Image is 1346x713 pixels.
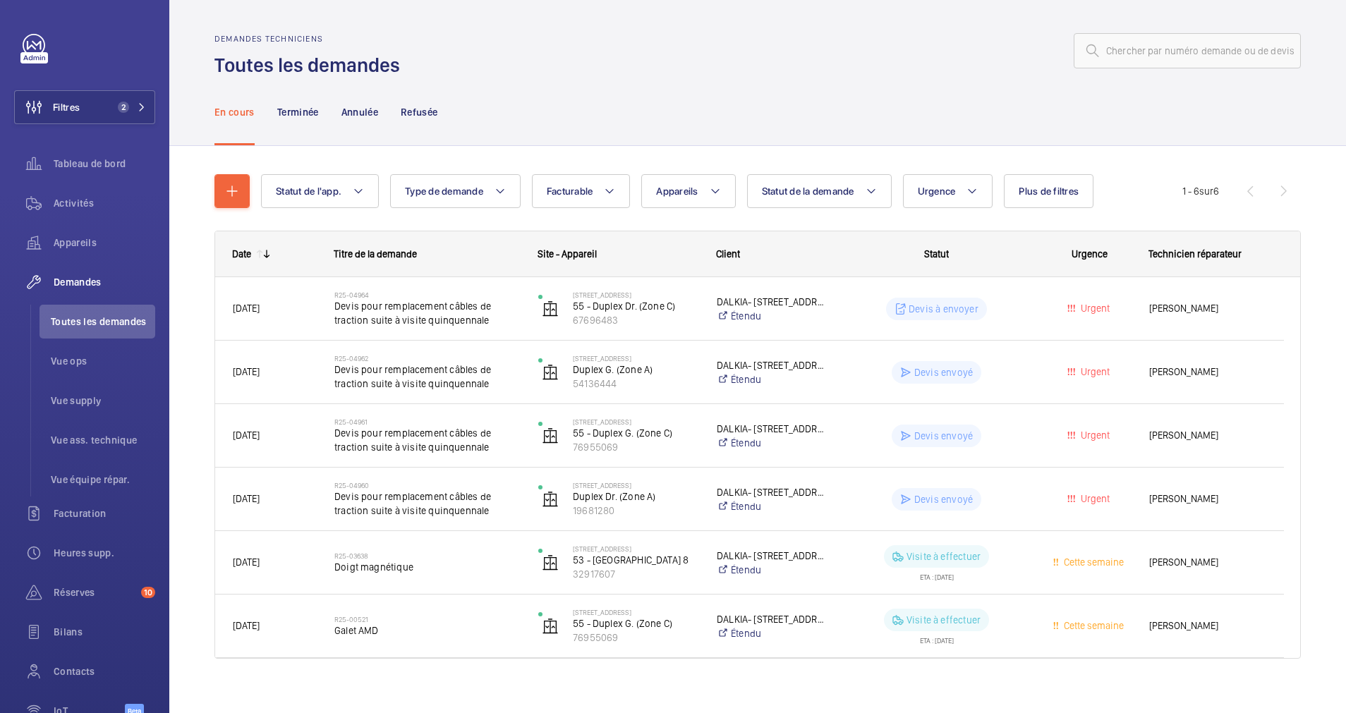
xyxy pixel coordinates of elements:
[573,489,698,504] p: Duplex Dr. (Zone A)
[542,364,559,381] img: elevator.svg
[233,366,260,377] span: [DATE]
[54,196,155,210] span: Activités
[538,248,597,260] span: Site - Appareil
[914,492,973,506] p: Devis envoyé
[573,291,698,299] p: [STREET_ADDRESS]
[54,236,155,250] span: Appareils
[334,248,417,260] span: Titre de la demande
[573,354,698,362] p: [STREET_ADDRESS]
[907,613,981,627] p: Visite à effectuer
[573,377,698,391] p: 54136444
[1149,554,1266,571] span: [PERSON_NAME]
[547,185,593,197] span: Facturable
[233,303,260,314] span: [DATE]
[717,485,825,499] p: DALKIA- [STREET_ADDRESS]
[918,185,956,197] span: Urgence
[1019,185,1079,197] span: Plus de filtres
[261,174,379,208] button: Statut de l'app.
[54,585,135,599] span: Réserves
[1199,185,1213,197] span: sur
[542,427,559,444] img: elevator.svg
[1149,427,1266,444] span: [PERSON_NAME]
[717,626,825,640] a: Étendu
[573,418,698,426] p: [STREET_ADDRESS]
[542,554,559,571] img: elevator.svg
[717,563,825,577] a: Étendu
[573,567,698,581] p: 32917607
[717,436,825,450] a: Étendu
[51,394,155,408] span: Vue supply
[716,248,740,260] span: Client
[924,248,949,260] span: Statut
[233,493,260,504] span: [DATE]
[656,185,698,197] span: Appareils
[1072,248,1108,260] span: Urgence
[233,429,260,441] span: [DATE]
[54,625,155,639] span: Bilans
[909,302,978,316] p: Devis à envoyer
[334,481,520,489] h2: R25-04960
[405,185,483,197] span: Type de demande
[573,440,698,454] p: 76955069
[276,185,341,197] span: Statut de l'app.
[1149,364,1266,380] span: [PERSON_NAME]
[54,157,155,171] span: Tableau de bord
[334,426,520,454] span: Devis pour remplacement câbles de traction suite à visite quinquennale
[334,560,520,574] span: Doigt magnétique
[573,299,698,313] p: 55 - Duplex Dr. (Zone C)
[717,549,825,563] p: DALKIA- [STREET_ADDRESS]
[1078,429,1110,441] span: Urgent
[1182,186,1219,196] span: 1 - 6 6
[54,664,155,678] span: Contacts
[141,587,155,598] span: 10
[1149,618,1266,634] span: [PERSON_NAME]
[401,105,437,119] p: Refusée
[717,499,825,513] a: Étendu
[573,362,698,377] p: Duplex G. (Zone A)
[14,90,155,124] button: Filtres2
[717,358,825,372] p: DALKIA- [STREET_ADDRESS]
[914,429,973,443] p: Devis envoyé
[1149,300,1266,317] span: [PERSON_NAME]
[1074,33,1301,68] input: Chercher par numéro demande ou de devis
[54,275,155,289] span: Demandes
[573,553,698,567] p: 53 - [GEOGRAPHIC_DATA] 8
[214,105,255,119] p: En cours
[334,623,520,638] span: Galet AMD
[233,620,260,631] span: [DATE]
[573,313,698,327] p: 67696483
[118,102,129,113] span: 2
[907,549,981,563] p: Visite à effectuer
[334,551,520,560] h2: R25-03638
[1061,556,1124,568] span: Cette semaine
[51,354,155,368] span: Vue ops
[532,174,631,208] button: Facturable
[214,52,408,78] h1: Toutes les demandes
[277,105,319,119] p: Terminée
[1061,620,1124,631] span: Cette semaine
[334,354,520,362] h2: R25-04962
[334,299,520,327] span: Devis pour remplacement câbles de traction suite à visite quinquennale
[717,422,825,436] p: DALKIA- [STREET_ADDRESS]
[1148,248,1242,260] span: Technicien réparateur
[542,300,559,317] img: elevator.svg
[573,426,698,440] p: 55 - Duplex G. (Zone C)
[1078,493,1110,504] span: Urgent
[920,568,954,580] div: ETA : [DATE]
[762,185,854,197] span: Statut de la demande
[51,473,155,487] span: Vue équipe répar.
[51,433,155,447] span: Vue ass. technique
[573,608,698,616] p: [STREET_ADDRESS]
[334,362,520,391] span: Devis pour remplacement câbles de traction suite à visite quinquennale
[542,618,559,635] img: elevator.svg
[717,372,825,386] a: Étendu
[390,174,521,208] button: Type de demande
[914,365,973,379] p: Devis envoyé
[54,546,155,560] span: Heures supp.
[214,34,408,44] h2: Demandes techniciens
[334,615,520,623] h2: R25-00521
[542,491,559,508] img: elevator.svg
[232,248,251,260] div: Date
[1078,303,1110,314] span: Urgent
[53,100,80,114] span: Filtres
